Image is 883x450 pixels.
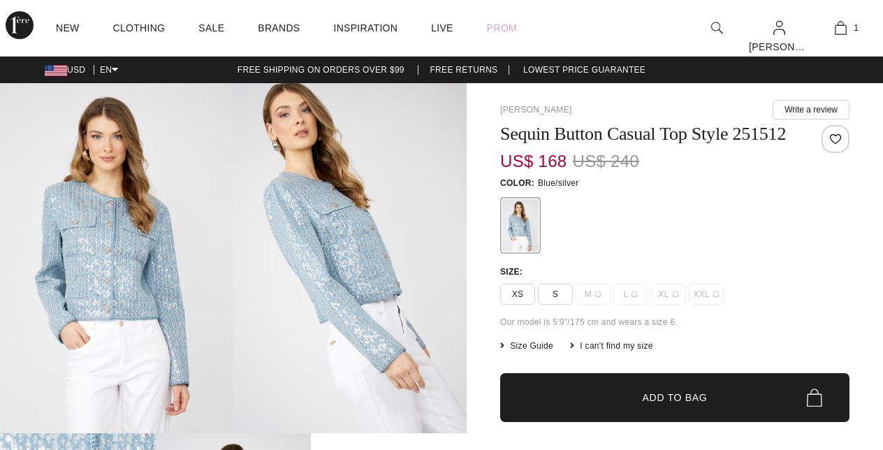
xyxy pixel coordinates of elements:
[502,199,539,252] div: Blue/silver
[672,291,679,298] img: ring-m.svg
[773,100,849,119] button: Write a review
[500,340,553,352] span: Size Guide
[711,20,723,36] img: search the website
[651,284,686,305] span: XL
[576,284,611,305] span: M
[538,284,573,305] span: S
[233,83,467,433] img: Sequin Button Casual Top Style 251512. 2
[45,65,67,76] img: US Dollar
[713,291,720,298] img: ring-m.svg
[418,65,509,75] a: Free Returns
[500,266,525,278] div: Size:
[538,178,579,188] span: Blue/silver
[487,21,517,36] a: Prom
[333,22,397,36] span: Inspiration
[573,149,640,174] span: US$ 240
[594,291,601,298] img: ring-m.svg
[258,22,300,36] a: Brands
[500,138,567,170] span: US$ 168
[500,105,572,115] a: [PERSON_NAME]
[500,316,849,328] div: Our model is 5'9"/175 cm and wears a size 6.
[749,40,809,55] div: [PERSON_NAME]
[500,125,791,143] h1: Sequin Button Casual Top Style 251512
[631,291,638,298] img: ring-m.svg
[835,20,847,36] img: My Bag
[811,20,871,36] a: 1
[689,284,724,305] span: XXL
[198,22,224,36] a: Sale
[226,65,416,75] a: Free shipping on orders over $99
[431,21,453,36] a: Live
[643,391,708,405] span: Add to Bag
[773,20,785,36] img: My Info
[500,284,535,305] span: XS
[113,22,166,36] a: Clothing
[500,373,849,422] button: Add to Bag
[773,22,785,34] a: Sign In
[512,65,657,75] a: Lowest Price Guarantee
[613,284,648,305] span: L
[807,389,822,407] img: Bag.svg
[500,178,534,188] span: Color:
[100,65,119,75] span: EN
[56,22,80,36] a: New
[45,65,91,75] span: USD
[6,11,34,39] img: 1ère Avenue
[570,340,653,352] div: I can't find my size
[854,22,859,34] span: 1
